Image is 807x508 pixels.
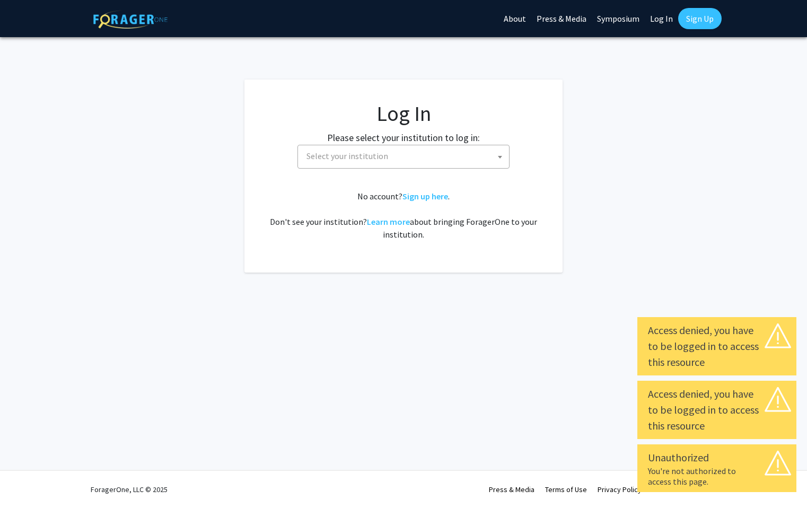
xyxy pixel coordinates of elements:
[91,471,168,508] div: ForagerOne, LLC © 2025
[302,145,509,167] span: Select your institution
[297,145,510,169] span: Select your institution
[598,485,642,494] a: Privacy Policy
[327,130,480,145] label: Please select your institution to log in:
[489,485,534,494] a: Press & Media
[648,466,786,487] div: You're not authorized to access this page.
[402,191,448,202] a: Sign up here
[266,101,541,126] h1: Log In
[306,151,388,161] span: Select your institution
[648,450,786,466] div: Unauthorized
[545,485,587,494] a: Terms of Use
[367,216,410,227] a: Learn more about bringing ForagerOne to your institution
[648,386,786,434] div: Access denied, you have to be logged in to access this resource
[93,10,168,29] img: ForagerOne Logo
[648,322,786,370] div: Access denied, you have to be logged in to access this resource
[266,190,541,241] div: No account? . Don't see your institution? about bringing ForagerOne to your institution.
[678,8,722,29] a: Sign Up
